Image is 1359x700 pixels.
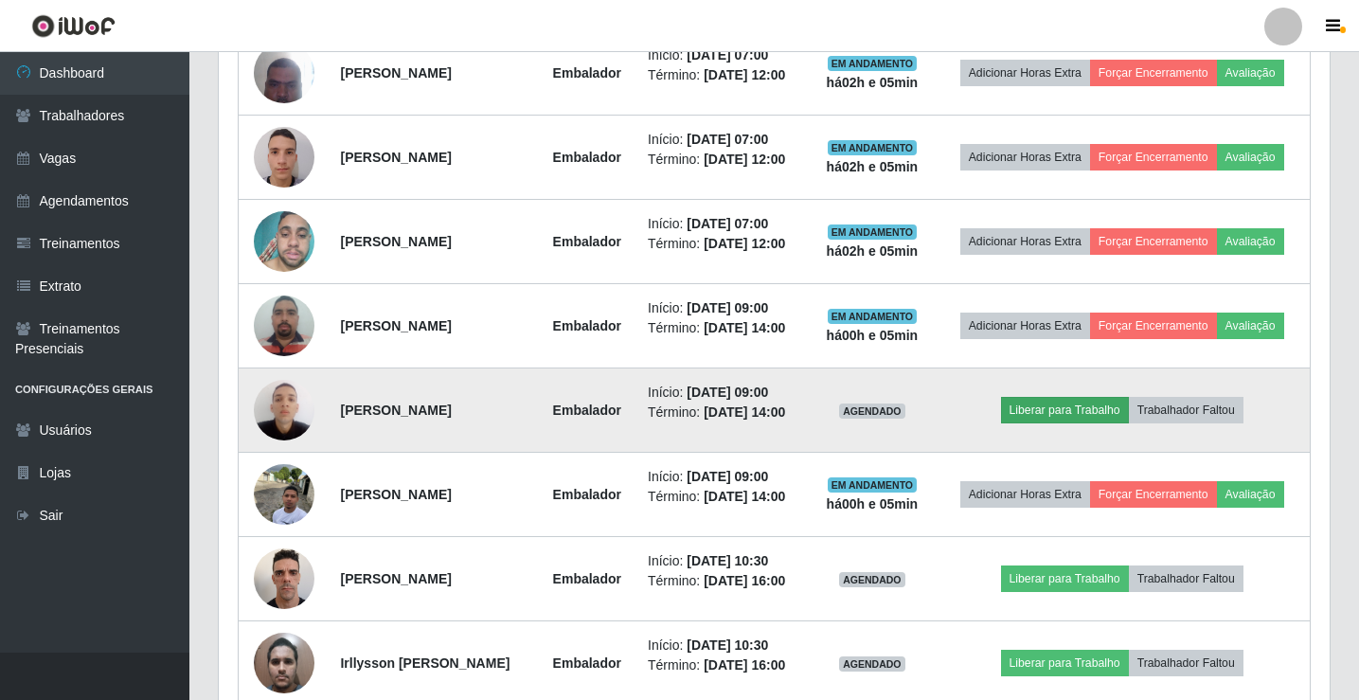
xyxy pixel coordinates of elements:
[648,403,799,422] li: Término:
[648,318,799,338] li: Término:
[704,489,785,504] time: [DATE] 14:00
[828,140,918,155] span: EM ANDAMENTO
[648,298,799,318] li: Início:
[1090,144,1217,171] button: Forçar Encerramento
[687,637,768,653] time: [DATE] 10:30
[704,67,785,82] time: [DATE] 12:00
[1217,228,1284,255] button: Avaliação
[648,655,799,675] li: Término:
[687,385,768,400] time: [DATE] 09:00
[1090,60,1217,86] button: Forçar Encerramento
[839,656,905,672] span: AGENDADO
[648,45,799,65] li: Início:
[1217,481,1284,508] button: Avaliação
[340,487,451,502] strong: [PERSON_NAME]
[553,150,621,165] strong: Embalador
[254,538,314,619] img: 1754059666025.jpeg
[340,318,451,333] strong: [PERSON_NAME]
[704,657,785,673] time: [DATE] 16:00
[687,47,768,63] time: [DATE] 07:00
[648,467,799,487] li: Início:
[648,130,799,150] li: Início:
[1129,397,1243,423] button: Trabalhador Faltou
[340,403,451,418] strong: [PERSON_NAME]
[553,655,621,671] strong: Embalador
[960,228,1090,255] button: Adicionar Horas Extra
[1090,313,1217,339] button: Forçar Encerramento
[704,404,785,420] time: [DATE] 14:00
[828,224,918,240] span: EM ANDAMENTO
[704,573,785,588] time: [DATE] 16:00
[1001,397,1129,423] button: Liberar para Trabalho
[687,216,768,231] time: [DATE] 07:00
[1090,228,1217,255] button: Forçar Encerramento
[648,571,799,591] li: Término:
[553,571,621,586] strong: Embalador
[828,309,918,324] span: EM ANDAMENTO
[687,553,768,568] time: [DATE] 10:30
[254,32,314,113] img: 1722619557508.jpeg
[1090,481,1217,508] button: Forçar Encerramento
[828,56,918,71] span: EM ANDAMENTO
[340,234,451,249] strong: [PERSON_NAME]
[704,152,785,167] time: [DATE] 12:00
[648,383,799,403] li: Início:
[648,150,799,170] li: Término:
[553,318,621,333] strong: Embalador
[340,571,451,586] strong: [PERSON_NAME]
[553,487,621,502] strong: Embalador
[31,14,116,38] img: CoreUI Logo
[1001,565,1129,592] button: Liberar para Trabalho
[687,300,768,315] time: [DATE] 09:00
[648,65,799,85] li: Término:
[648,214,799,234] li: Início:
[827,328,919,343] strong: há 00 h e 05 min
[960,481,1090,508] button: Adicionar Horas Extra
[827,159,919,174] strong: há 02 h e 05 min
[553,403,621,418] strong: Embalador
[1129,565,1243,592] button: Trabalhador Faltou
[1217,60,1284,86] button: Avaliação
[553,234,621,249] strong: Embalador
[1217,144,1284,171] button: Avaliação
[828,477,918,493] span: EM ANDAMENTO
[1217,313,1284,339] button: Avaliação
[827,75,919,90] strong: há 02 h e 05 min
[839,572,905,587] span: AGENDADO
[960,144,1090,171] button: Adicionar Horas Extra
[648,234,799,254] li: Término:
[340,655,510,671] strong: Irllysson [PERSON_NAME]
[648,636,799,655] li: Início:
[687,132,768,147] time: [DATE] 07:00
[960,313,1090,339] button: Adicionar Horas Extra
[827,496,919,512] strong: há 00 h e 05 min
[704,236,785,251] time: [DATE] 12:00
[254,369,314,450] img: 1701349754449.jpeg
[254,202,314,282] img: 1748551724527.jpeg
[1129,650,1243,676] button: Trabalhador Faltou
[1001,650,1129,676] button: Liberar para Trabalho
[827,243,919,259] strong: há 02 h e 05 min
[254,285,314,366] img: 1686264689334.jpeg
[687,469,768,484] time: [DATE] 09:00
[960,60,1090,86] button: Adicionar Horas Extra
[648,487,799,507] li: Término:
[704,320,785,335] time: [DATE] 14:00
[340,150,451,165] strong: [PERSON_NAME]
[340,65,451,81] strong: [PERSON_NAME]
[839,404,905,419] span: AGENDADO
[553,65,621,81] strong: Embalador
[254,117,314,197] img: 1714228813172.jpeg
[254,454,314,534] img: 1731477624164.jpeg
[648,551,799,571] li: Início:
